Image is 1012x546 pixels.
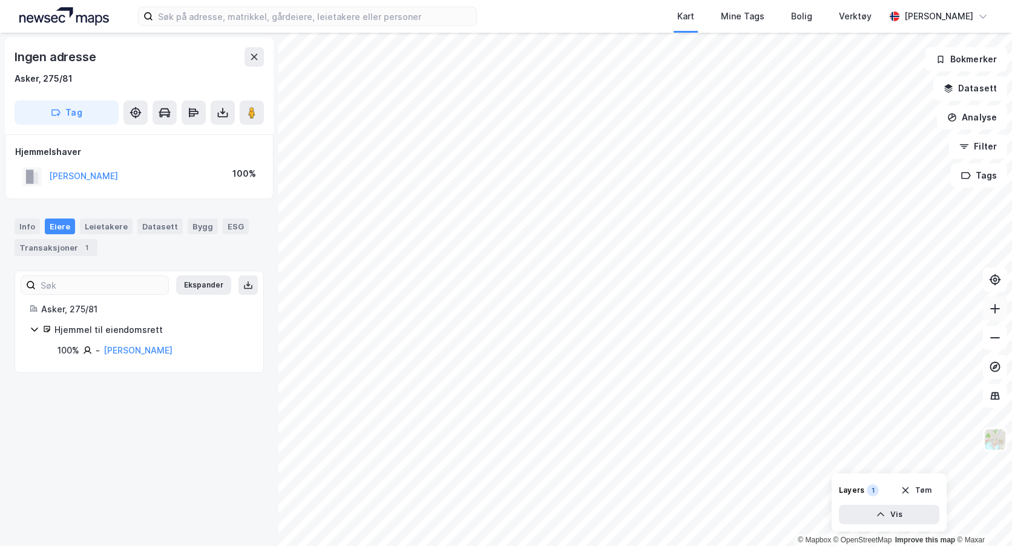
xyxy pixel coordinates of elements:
[895,536,955,544] a: Improve this map
[19,7,109,25] img: logo.a4113a55bc3d86da70a041830d287a7e.svg
[232,166,256,181] div: 100%
[80,242,93,254] div: 1
[15,100,119,125] button: Tag
[839,9,872,24] div: Verktøy
[949,134,1007,159] button: Filter
[951,488,1012,546] div: Kontrollprogram for chat
[223,219,249,234] div: ESG
[984,428,1007,451] img: Z
[791,9,812,24] div: Bolig
[15,47,98,67] div: Ingen adresse
[103,345,172,355] a: [PERSON_NAME]
[839,485,864,495] div: Layers
[951,163,1007,188] button: Tags
[937,105,1007,130] button: Analyse
[15,145,263,159] div: Hjemmelshaver
[833,536,892,544] a: OpenStreetMap
[80,219,133,234] div: Leietakere
[933,76,1007,100] button: Datasett
[96,343,100,358] div: -
[893,481,939,500] button: Tøm
[137,219,183,234] div: Datasett
[176,275,231,295] button: Ekspander
[15,71,73,86] div: Asker, 275/81
[188,219,218,234] div: Bygg
[904,9,973,24] div: [PERSON_NAME]
[15,219,40,234] div: Info
[951,488,1012,546] iframe: Chat Widget
[57,343,79,358] div: 100%
[15,239,97,256] div: Transaksjoner
[153,7,476,25] input: Søk på adresse, matrikkel, gårdeiere, leietakere eller personer
[839,505,939,524] button: Vis
[798,536,831,544] a: Mapbox
[677,9,694,24] div: Kart
[36,276,168,294] input: Søk
[721,9,764,24] div: Mine Tags
[45,219,75,234] div: Eiere
[54,323,249,337] div: Hjemmel til eiendomsrett
[867,484,879,496] div: 1
[41,302,249,317] div: Asker, 275/81
[925,47,1007,71] button: Bokmerker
